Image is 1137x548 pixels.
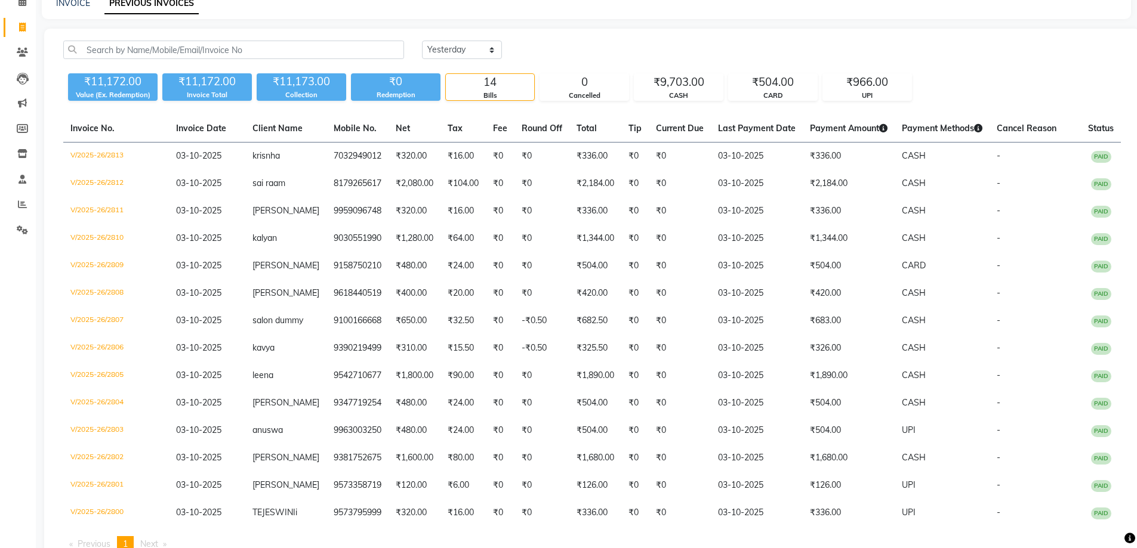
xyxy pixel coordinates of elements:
td: ₹126.00 [803,472,895,499]
span: Payment Methods [902,123,982,134]
td: ₹0 [621,362,649,389]
td: ₹0 [514,225,569,252]
span: 03-10-2025 [176,370,221,380]
td: ₹120.00 [389,472,440,499]
td: ₹0 [486,389,514,417]
span: 03-10-2025 [176,150,221,161]
span: [PERSON_NAME] [252,205,319,216]
span: leena [252,370,273,380]
td: V/2025-26/2812 [63,170,169,197]
td: 9959096748 [326,197,389,225]
td: V/2025-26/2802 [63,444,169,472]
span: CASH [902,397,926,408]
td: ₹0 [649,280,711,307]
div: ₹11,172.00 [68,73,158,90]
div: Bills [446,91,534,101]
td: 03-10-2025 [711,335,803,362]
td: ₹1,280.00 [389,225,440,252]
td: ₹1,600.00 [389,444,440,472]
td: ₹480.00 [389,252,440,280]
div: ₹966.00 [823,74,911,91]
span: PAID [1091,425,1111,437]
div: Value (Ex. Redemption) [68,90,158,100]
td: ₹336.00 [569,143,621,171]
td: ₹0 [514,170,569,197]
td: ₹0 [486,170,514,197]
td: V/2025-26/2800 [63,499,169,527]
td: ₹336.00 [569,499,621,527]
td: 9100166668 [326,307,389,335]
td: ₹0 [486,335,514,362]
td: ₹0 [621,307,649,335]
span: UPI [902,507,916,518]
span: PAID [1091,261,1111,273]
span: - [997,315,1000,326]
span: - [997,178,1000,188]
td: ₹1,800.00 [389,362,440,389]
td: ₹0 [514,499,569,527]
td: 9158750210 [326,252,389,280]
td: ₹420.00 [803,280,895,307]
span: kavya [252,342,275,353]
td: ₹0 [649,307,711,335]
td: ₹1,344.00 [569,225,621,252]
span: CASH [902,370,926,380]
td: ₹104.00 [440,170,486,197]
span: Status [1088,123,1114,134]
td: 03-10-2025 [711,197,803,225]
span: CASH [902,315,926,326]
td: ₹0 [486,444,514,472]
td: 03-10-2025 [711,143,803,171]
td: ₹0 [649,335,711,362]
span: - [997,287,1000,298]
td: ₹0 [514,472,569,499]
td: ₹683.00 [803,307,895,335]
div: ₹504.00 [729,74,817,91]
td: ₹0 [486,143,514,171]
div: ₹11,172.00 [162,73,252,90]
span: [PERSON_NAME] [252,260,319,271]
td: ₹0 [486,280,514,307]
td: ₹0 [649,197,711,225]
td: ₹320.00 [389,143,440,171]
div: UPI [823,91,911,101]
span: Tip [628,123,642,134]
td: ₹504.00 [569,417,621,444]
span: 03-10-2025 [176,260,221,271]
span: Mobile No. [334,123,377,134]
td: ₹0 [649,170,711,197]
div: CARD [729,91,817,101]
span: PAID [1091,480,1111,492]
span: UPI [902,479,916,490]
td: ₹0 [486,307,514,335]
td: ₹504.00 [569,252,621,280]
span: PAID [1091,206,1111,218]
td: 03-10-2025 [711,307,803,335]
td: 03-10-2025 [711,170,803,197]
td: 03-10-2025 [711,280,803,307]
span: Client Name [252,123,303,134]
td: 9030551990 [326,225,389,252]
span: anuswa [252,425,283,435]
td: V/2025-26/2804 [63,389,169,417]
span: PAID [1091,288,1111,300]
span: Net [396,123,410,134]
td: ₹1,890.00 [803,362,895,389]
td: ₹80.00 [440,444,486,472]
div: ₹9,703.00 [634,74,723,91]
td: 9573795999 [326,499,389,527]
input: Search by Name/Mobile/Email/Invoice No [63,41,404,59]
td: ₹0 [514,389,569,417]
td: ₹504.00 [803,389,895,417]
span: - [997,425,1000,435]
td: ₹420.00 [569,280,621,307]
td: ₹0 [486,472,514,499]
td: ₹0 [486,417,514,444]
td: ₹480.00 [389,417,440,444]
td: ₹16.00 [440,197,486,225]
span: 03-10-2025 [176,507,221,518]
span: 03-10-2025 [176,178,221,188]
td: ₹90.00 [440,362,486,389]
td: ₹320.00 [389,499,440,527]
td: ₹0 [514,417,569,444]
